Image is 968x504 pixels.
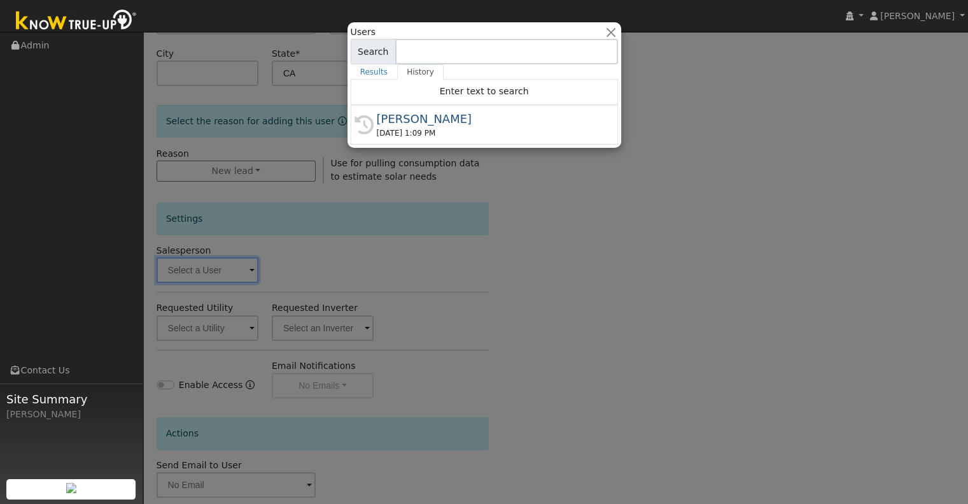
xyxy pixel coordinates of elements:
img: retrieve [66,483,76,493]
span: [PERSON_NAME] [880,11,955,21]
img: Know True-Up [10,7,143,36]
span: Users [351,25,375,39]
div: [DATE] 1:09 PM [377,127,603,139]
div: [PERSON_NAME] [377,110,603,127]
a: Results [351,64,398,80]
span: Search [351,39,396,64]
span: Enter text to search [440,86,529,96]
div: [PERSON_NAME] [6,408,136,421]
a: History [397,64,444,80]
i: History [354,115,374,134]
span: Site Summary [6,391,136,408]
